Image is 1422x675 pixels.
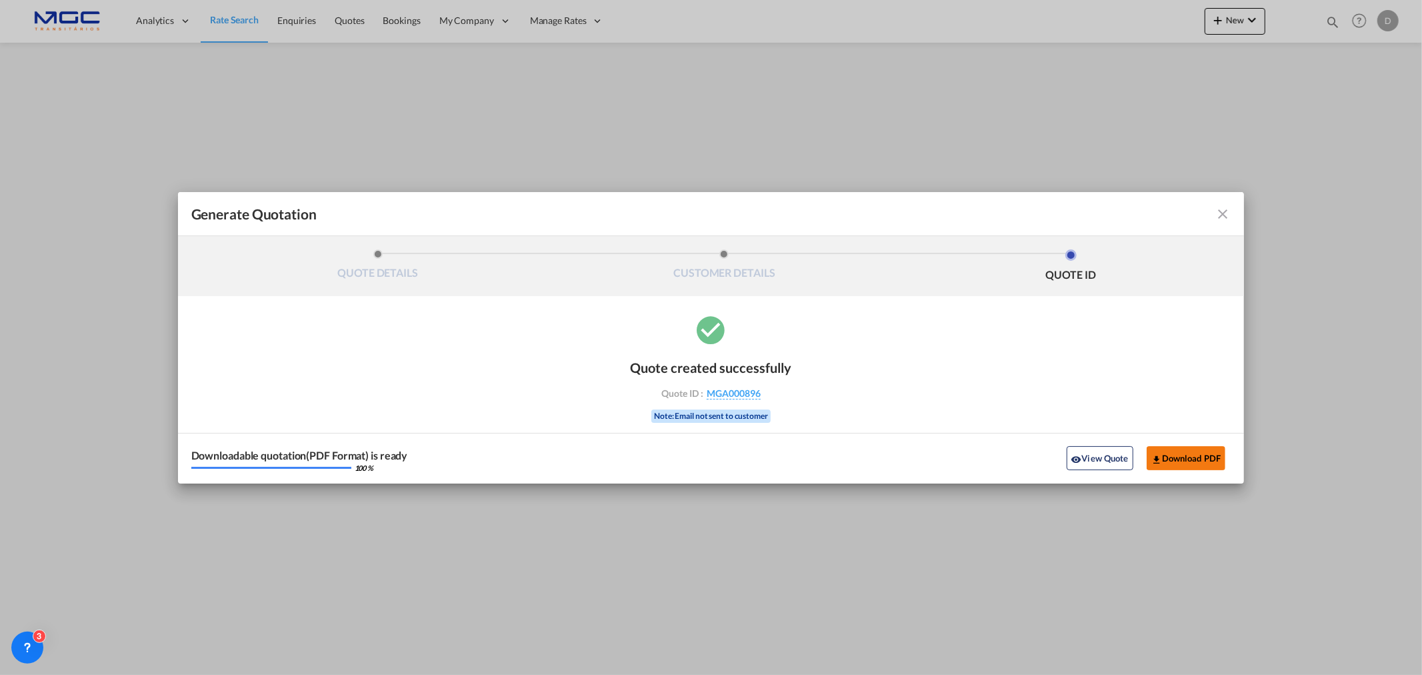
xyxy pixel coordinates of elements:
div: Quote ID : [634,388,789,400]
li: QUOTE ID [897,249,1244,285]
div: 100 % [355,464,374,472]
md-icon: icon-close fg-AAA8AD cursor m-0 [1215,206,1231,222]
md-dialog: Generate QuotationQUOTE ... [178,192,1245,484]
span: MGA000896 [707,388,761,400]
md-icon: icon-checkbox-marked-circle [695,313,728,346]
span: Generate Quotation [191,205,317,223]
li: CUSTOMER DETAILS [551,249,897,285]
div: Quote created successfully [631,360,792,376]
div: Note: Email not sent to customer [651,410,771,423]
md-icon: icon-eye [1071,454,1082,465]
li: QUOTE DETAILS [205,249,551,285]
button: Download PDF [1147,446,1226,470]
md-icon: icon-download [1151,454,1162,465]
button: icon-eyeView Quote [1067,446,1133,470]
div: Downloadable quotation(PDF Format) is ready [191,450,408,461]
